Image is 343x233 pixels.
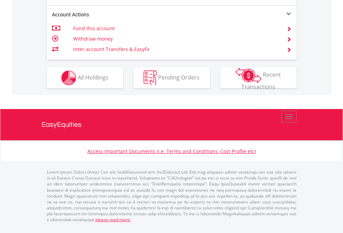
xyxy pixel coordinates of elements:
[235,68,261,83] img: transactions-zar-wht.png
[73,34,278,44] td: Withdraw money
[220,67,297,88] button: Recent Transactions
[87,148,256,155] a: Access Important Documents (i.e. Terms and Conditions, Cost Profile etc)
[78,73,109,81] span: All Holdings
[47,169,297,223] p: Lorem Ipsum Dolors (Ame) Con a/e SeddOeiusmod tem InciDiduntut Lab Etd mag aliquaen admin veniamq...
[73,44,278,55] td: Inter-account Transfers & EasyFx
[42,109,302,140] a: EasyEquities
[144,70,157,85] img: pending_instructions-wht.png
[61,70,76,85] img: holdings-wht.png
[47,11,172,18] div: Account Actions
[47,67,123,88] button: All Holdings
[95,217,131,223] a: please read more:
[134,67,210,88] button: Pending Orders
[158,73,199,81] span: Pending Orders
[73,23,278,34] td: Fund this account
